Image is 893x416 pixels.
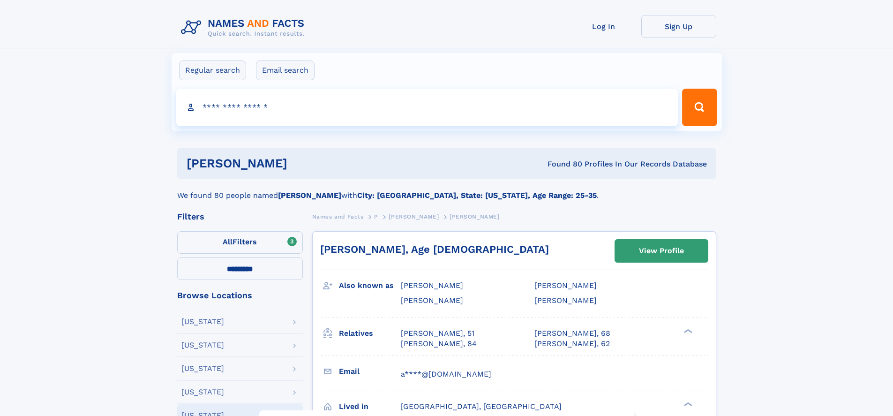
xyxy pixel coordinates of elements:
a: [PERSON_NAME], 62 [534,339,610,349]
div: ❯ [682,328,693,334]
div: [US_STATE] [181,318,224,325]
a: Names and Facts [312,211,364,222]
a: [PERSON_NAME], 84 [401,339,477,349]
span: [GEOGRAPHIC_DATA], [GEOGRAPHIC_DATA] [401,402,562,411]
span: [PERSON_NAME] [389,213,439,220]
h3: Email [339,363,401,379]
a: P [374,211,378,222]
span: [PERSON_NAME] [534,296,597,305]
span: [PERSON_NAME] [401,296,463,305]
h3: Also known as [339,278,401,294]
img: Logo Names and Facts [177,15,312,40]
div: We found 80 people named with . [177,179,716,201]
a: [PERSON_NAME], 68 [534,328,610,339]
label: Regular search [179,61,246,80]
b: [PERSON_NAME] [278,191,341,200]
span: [PERSON_NAME] [534,281,597,290]
a: Log In [566,15,641,38]
div: ❯ [682,401,693,407]
div: Found 80 Profiles In Our Records Database [417,159,707,169]
a: [PERSON_NAME], Age [DEMOGRAPHIC_DATA] [320,243,549,255]
a: [PERSON_NAME] [389,211,439,222]
label: Email search [256,61,315,80]
h3: Lived in [339,399,401,415]
div: Browse Locations [177,291,303,300]
div: [US_STATE] [181,365,224,372]
span: P [374,213,378,220]
a: View Profile [615,240,708,262]
span: [PERSON_NAME] [401,281,463,290]
h3: Relatives [339,325,401,341]
div: [US_STATE] [181,388,224,396]
span: All [223,237,233,246]
div: Filters [177,212,303,221]
h1: [PERSON_NAME] [187,158,418,169]
span: [PERSON_NAME] [450,213,500,220]
input: search input [176,89,678,126]
a: [PERSON_NAME], 51 [401,328,474,339]
b: City: [GEOGRAPHIC_DATA], State: [US_STATE], Age Range: 25-35 [357,191,597,200]
label: Filters [177,231,303,254]
div: [US_STATE] [181,341,224,349]
a: Sign Up [641,15,716,38]
button: Search Button [682,89,717,126]
div: View Profile [639,240,684,262]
